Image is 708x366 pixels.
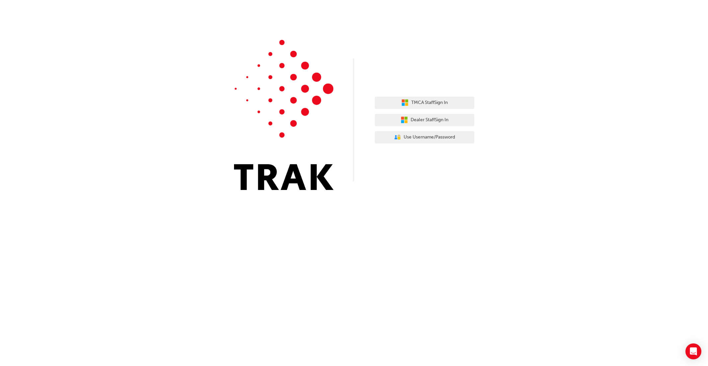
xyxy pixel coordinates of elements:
[411,100,448,105] span: TMCA Staff Sign In
[234,40,334,190] img: Trak
[685,343,701,359] div: Open Intercom Messenger
[375,114,474,126] button: Dealer StaffSign In
[404,135,455,140] span: Use Username/Password
[375,97,474,109] button: TMCA StaffSign In
[411,117,448,123] span: Dealer Staff Sign In
[375,131,474,143] button: Use Username/Password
